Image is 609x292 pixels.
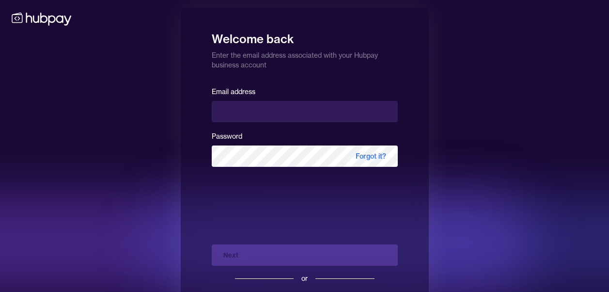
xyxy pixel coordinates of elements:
[344,146,398,167] span: Forgot it?
[212,47,398,70] p: Enter the email address associated with your Hubpay business account
[212,25,398,47] h1: Welcome back
[212,87,255,96] label: Email address
[301,274,308,283] div: or
[212,132,242,141] label: Password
